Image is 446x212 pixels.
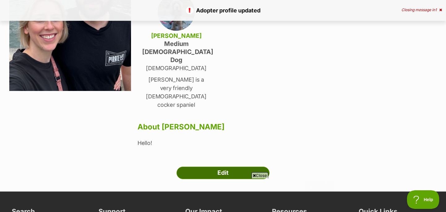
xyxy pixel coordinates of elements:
[138,139,437,147] p: Hello!
[177,167,269,179] a: Edit
[251,172,268,178] span: Close
[142,75,210,109] p: [PERSON_NAME] is a very friendly [DEMOGRAPHIC_DATA] cocker spaniel
[142,32,210,40] h4: [PERSON_NAME]
[142,40,210,64] h4: medium [DEMOGRAPHIC_DATA] Dog
[435,7,437,12] span: 1
[110,181,336,209] iframe: Advertisement
[401,8,442,12] div: Closing message in
[407,190,440,209] iframe: Help Scout Beacon - Open
[6,6,440,15] p: Adopter profile updated
[138,123,437,131] h3: About [PERSON_NAME]
[142,64,210,72] p: [DEMOGRAPHIC_DATA]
